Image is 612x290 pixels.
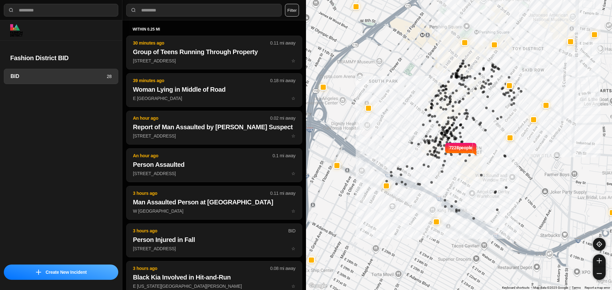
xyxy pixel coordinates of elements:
[126,111,302,145] button: An hour ago0.02 mi awayReport of Man Assaulted by [PERSON_NAME] Suspect[STREET_ADDRESS]star
[133,152,273,159] p: An hour ago
[133,160,295,169] h2: Person Assaulted
[449,145,473,159] p: 7228 people
[10,53,112,62] h2: Fashion District BID
[291,96,295,101] span: star
[126,246,302,251] a: 3 hours agoBIDPerson Injured in Fall[STREET_ADDRESS]star
[126,95,302,101] a: 39 minutes ago0.18 mi awayWoman Lying in Middle of RoadE [GEOGRAPHIC_DATA]star
[126,73,302,107] button: 39 minutes ago0.18 mi awayWoman Lying in Middle of RoadE [GEOGRAPHIC_DATA]star
[8,7,14,13] img: search
[126,133,302,138] a: An hour ago0.02 mi awayReport of Man Assaulted by [PERSON_NAME] Suspect[STREET_ADDRESS]star
[308,282,329,290] img: Google
[133,95,295,102] p: E [GEOGRAPHIC_DATA]
[273,152,295,159] p: 0.1 mi away
[133,58,295,64] p: [STREET_ADDRESS]
[291,58,295,63] span: star
[308,282,329,290] a: Open this area in Google Maps (opens a new window)
[126,186,302,220] button: 3 hours ago0.11 mi awayMan Assaulted Person at [GEOGRAPHIC_DATA]W [GEOGRAPHIC_DATA]star
[472,142,477,156] img: notch
[133,47,295,56] h2: Group of Teens Running Through Property
[593,238,606,251] button: recenter
[133,273,295,282] h2: Black Kia Involved in Hit-and-Run
[291,171,295,176] span: star
[133,228,288,234] p: 3 hours ago
[133,123,295,131] h2: Report of Man Assaulted by [PERSON_NAME] Suspect
[596,241,602,247] img: recenter
[270,190,295,196] p: 0.11 mi away
[285,4,299,17] button: Filter
[126,171,302,176] a: An hour ago0.1 mi awayPerson Assaulted[STREET_ADDRESS]star
[126,58,302,63] a: 30 minutes ago0.11 mi awayGroup of Teens Running Through Property[STREET_ADDRESS]star
[126,283,302,289] a: 3 hours ago0.08 mi awayBlack Kia Involved in Hit-and-RunE [US_STATE][GEOGRAPHIC_DATA][PERSON_NAME...
[46,269,87,275] p: Create New Incident
[444,142,449,156] img: notch
[291,133,295,138] span: star
[291,246,295,251] span: star
[270,265,295,272] p: 0.08 mi away
[133,245,295,252] p: [STREET_ADDRESS]
[133,133,295,139] p: [STREET_ADDRESS]
[502,286,529,290] button: Keyboard shortcuts
[133,283,295,289] p: E [US_STATE][GEOGRAPHIC_DATA][PERSON_NAME]
[133,27,296,32] h5: within 0.25 mi
[133,198,295,207] h2: Man Assaulted Person at [GEOGRAPHIC_DATA]
[10,24,23,37] img: logo
[133,235,295,244] h2: Person Injured in Fall
[133,40,270,46] p: 30 minutes ago
[4,265,118,280] button: iconCreate New Incident
[270,40,295,46] p: 0.11 mi away
[291,284,295,289] span: star
[288,228,295,234] p: BID
[4,69,118,84] a: BID28
[133,208,295,214] p: W [GEOGRAPHIC_DATA]
[36,270,41,275] img: icon
[585,286,610,289] a: Report a map error
[126,223,302,257] button: 3 hours agoBIDPerson Injured in Fall[STREET_ADDRESS]star
[11,73,107,80] h3: BID
[597,271,602,276] img: zoom-out
[291,209,295,214] span: star
[133,85,295,94] h2: Woman Lying in Middle of Road
[126,36,302,69] button: 30 minutes ago0.11 mi awayGroup of Teens Running Through Property[STREET_ADDRESS]star
[133,77,270,84] p: 39 minutes ago
[126,208,302,214] a: 3 hours ago0.11 mi awayMan Assaulted Person at [GEOGRAPHIC_DATA]W [GEOGRAPHIC_DATA]star
[107,73,112,80] p: 28
[126,148,302,182] button: An hour ago0.1 mi awayPerson Assaulted[STREET_ADDRESS]star
[130,7,137,13] img: search
[133,190,270,196] p: 3 hours ago
[593,254,606,267] button: zoom-in
[270,115,295,121] p: 0.02 mi away
[270,77,295,84] p: 0.18 mi away
[572,286,581,289] a: Terms (opens in new tab)
[133,265,270,272] p: 3 hours ago
[133,115,270,121] p: An hour ago
[593,267,606,280] button: zoom-out
[597,258,602,263] img: zoom-in
[533,286,568,289] span: Map data ©2025 Google
[133,170,295,177] p: [STREET_ADDRESS]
